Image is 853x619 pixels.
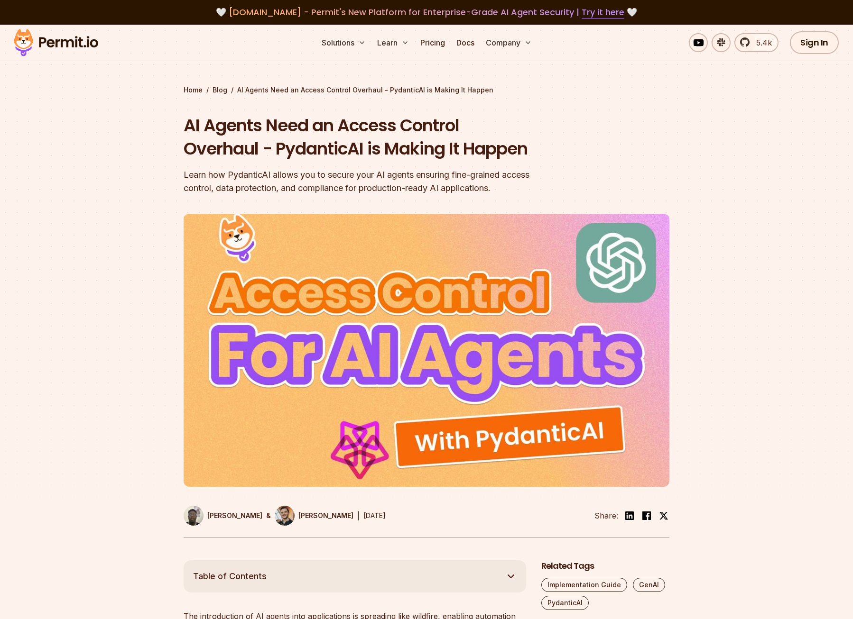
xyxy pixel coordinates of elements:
[363,511,386,519] time: [DATE]
[633,578,665,592] a: GenAI
[213,85,227,95] a: Blog
[453,33,478,52] a: Docs
[266,511,271,520] p: &
[184,85,203,95] a: Home
[541,596,589,610] a: PydanticAI
[624,510,635,521] img: linkedin
[751,37,772,48] span: 5.4k
[207,511,262,520] p: [PERSON_NAME]
[594,510,618,521] li: Share:
[641,510,652,521] img: facebook
[790,31,839,54] a: Sign In
[184,85,669,95] div: / /
[9,27,102,59] img: Permit logo
[734,33,779,52] a: 5.4k
[229,6,624,18] span: [DOMAIN_NAME] - Permit's New Platform for Enterprise-Grade AI Agent Security |
[23,6,830,19] div: 🤍 🤍
[184,560,526,592] button: Table of Contents
[184,114,548,161] h1: AI Agents Need an Access Control Overhaul - PydanticAI is Making It Happen
[582,6,624,18] a: Try it here
[193,570,267,583] span: Table of Contents
[541,560,669,572] h2: Related Tags
[184,168,548,195] div: Learn how PydanticAI allows you to secure your AI agents ensuring fine-grained access control, da...
[184,506,262,526] a: [PERSON_NAME]
[541,578,627,592] a: Implementation Guide
[357,510,360,521] div: |
[275,506,353,526] a: [PERSON_NAME]
[184,214,669,487] img: AI Agents Need an Access Control Overhaul - PydanticAI is Making It Happen
[373,33,413,52] button: Learn
[298,511,353,520] p: [PERSON_NAME]
[275,506,295,526] img: Daniel Bass
[184,506,204,526] img: Uma Victor
[482,33,536,52] button: Company
[318,33,370,52] button: Solutions
[659,511,668,520] img: twitter
[417,33,449,52] a: Pricing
